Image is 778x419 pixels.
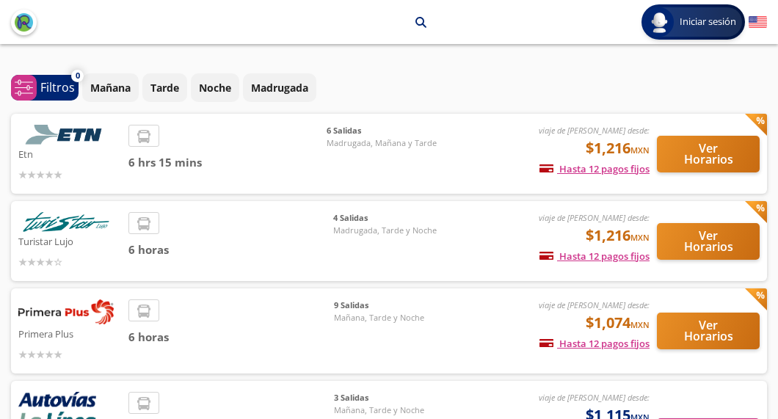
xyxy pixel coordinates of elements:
[142,73,187,102] button: Tarde
[657,313,760,349] button: Ver Horarios
[630,145,650,156] small: MXN
[749,13,767,32] button: English
[539,337,650,350] span: Hasta 12 pagos fijos
[539,212,650,223] em: viaje de [PERSON_NAME] desde:
[539,299,650,310] em: viaje de [PERSON_NAME] desde:
[586,312,650,334] span: $1,074
[539,162,650,175] span: Hasta 12 pagos fijos
[586,225,650,247] span: $1,216
[334,299,437,312] span: 9 Salidas
[249,15,282,30] p: Toluca
[11,10,37,35] button: back
[18,212,114,232] img: Turistar Lujo
[150,80,179,95] p: Tarde
[18,324,121,342] p: Primera Plus
[128,154,327,171] span: 6 hrs 15 mins
[300,15,404,30] p: [GEOGRAPHIC_DATA]
[657,136,760,172] button: Ver Horarios
[128,241,333,258] span: 6 horas
[18,299,114,324] img: Primera Plus
[327,137,437,150] span: Madrugada, Mañana y Tarde
[333,212,437,225] span: 4 Salidas
[90,80,131,95] p: Mañana
[539,125,650,136] em: viaje de [PERSON_NAME] desde:
[18,232,121,249] p: Turistar Lujo
[76,70,80,82] span: 0
[82,73,139,102] button: Mañana
[334,312,437,324] span: Mañana, Tarde y Noche
[327,125,437,137] span: 6 Salidas
[334,392,437,404] span: 3 Salidas
[128,329,334,346] span: 6 horas
[251,80,308,95] p: Madrugada
[191,73,239,102] button: Noche
[199,80,231,95] p: Noche
[243,73,316,102] button: Madrugada
[586,137,650,159] span: $1,216
[333,225,437,237] span: Madrugada, Tarde y Noche
[334,404,437,417] span: Mañana, Tarde y Noche
[657,223,760,260] button: Ver Horarios
[11,75,79,101] button: 0Filtros
[539,249,650,263] span: Hasta 12 pagos fijos
[630,232,650,243] small: MXN
[674,15,742,29] span: Iniciar sesión
[18,125,114,145] img: Etn
[539,392,650,403] em: viaje de [PERSON_NAME] desde:
[40,79,75,96] p: Filtros
[18,145,121,162] p: Etn
[630,319,650,330] small: MXN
